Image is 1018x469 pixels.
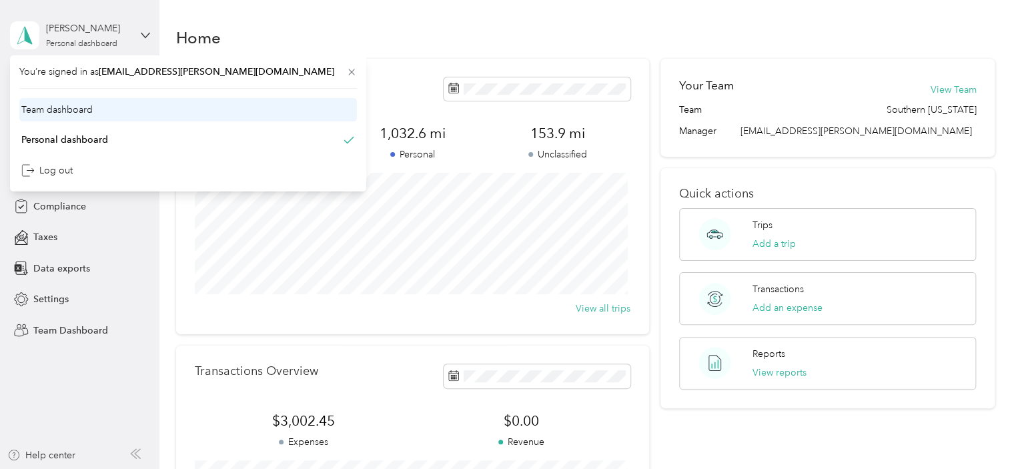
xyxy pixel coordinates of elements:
[412,412,630,430] span: $0.00
[195,435,412,449] p: Expenses
[340,124,485,143] span: 1,032.6 mi
[19,65,357,79] span: You’re signed in as
[195,412,412,430] span: $3,002.45
[679,124,716,138] span: Manager
[340,147,485,161] p: Personal
[752,366,807,380] button: View reports
[195,364,318,378] p: Transactions Overview
[99,66,334,77] span: [EMAIL_ADDRESS][PERSON_NAME][DOMAIN_NAME]
[33,199,86,213] span: Compliance
[752,282,804,296] p: Transactions
[752,237,796,251] button: Add a trip
[930,83,976,97] button: View Team
[886,103,976,117] span: Southern [US_STATE]
[679,103,702,117] span: Team
[7,448,75,462] button: Help center
[21,103,93,117] div: Team dashboard
[33,230,57,244] span: Taxes
[752,218,773,232] p: Trips
[740,125,971,137] span: [EMAIL_ADDRESS][PERSON_NAME][DOMAIN_NAME]
[752,301,823,315] button: Add an expense
[21,163,73,177] div: Log out
[943,394,1018,469] iframe: Everlance-gr Chat Button Frame
[33,324,108,338] span: Team Dashboard
[679,187,976,201] p: Quick actions
[576,302,630,316] button: View all trips
[46,21,129,35] div: [PERSON_NAME]
[33,262,90,276] span: Data exports
[46,40,117,48] div: Personal dashboard
[679,77,734,94] h2: Your Team
[412,435,630,449] p: Revenue
[33,292,69,306] span: Settings
[176,31,221,45] h1: Home
[485,147,630,161] p: Unclassified
[485,124,630,143] span: 153.9 mi
[752,347,785,361] p: Reports
[21,133,108,147] div: Personal dashboard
